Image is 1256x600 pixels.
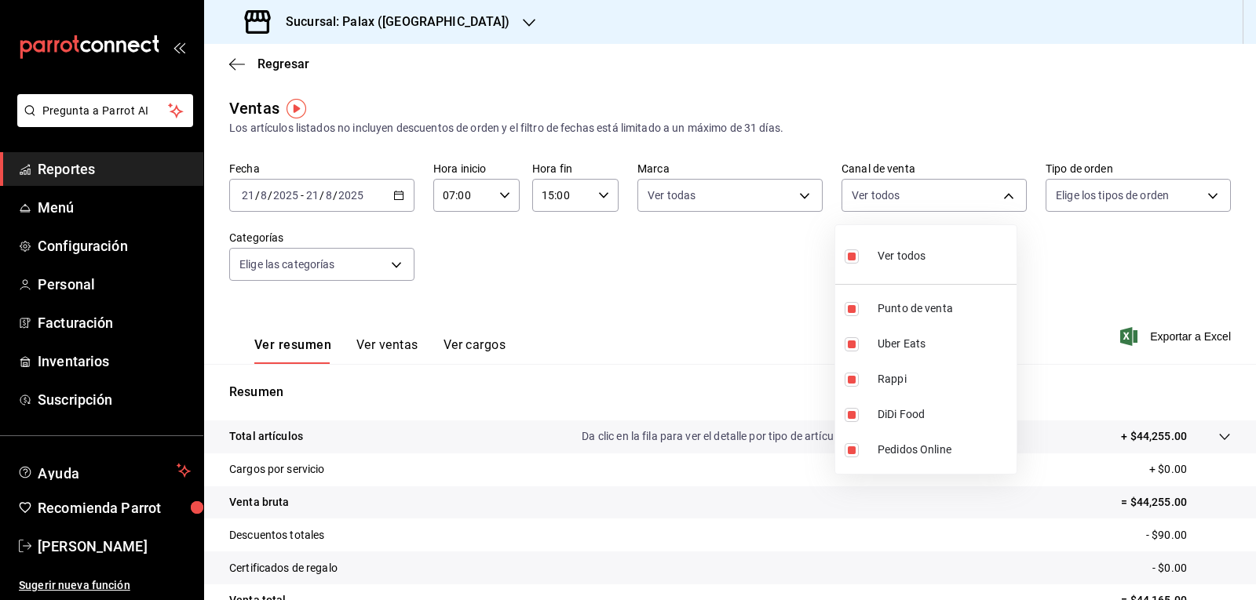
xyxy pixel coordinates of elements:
[878,300,1010,317] span: Punto de venta
[878,371,1010,387] span: Rappi
[878,336,1010,352] span: Uber Eats
[878,248,926,264] span: Ver todos
[878,442,1010,458] span: Pedidos Online
[287,99,306,118] img: Tooltip marker
[878,406,1010,423] span: DiDi Food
